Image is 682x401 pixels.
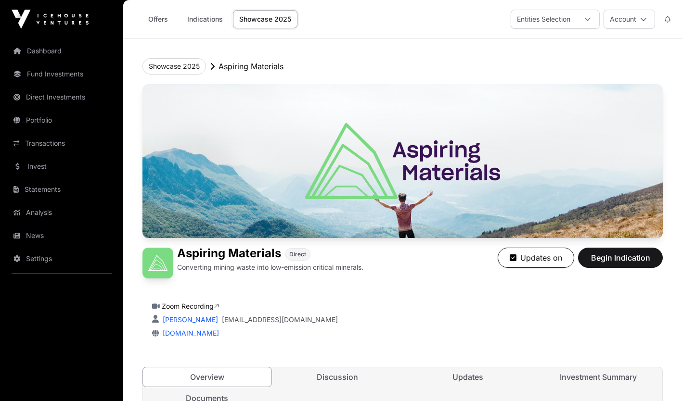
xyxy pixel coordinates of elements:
img: Aspiring Materials [142,248,173,278]
a: Invest [8,156,116,177]
a: Transactions [8,133,116,154]
a: Begin Indication [578,257,663,267]
p: Converting mining waste into low-emission critical minerals. [177,263,363,272]
a: [EMAIL_ADDRESS][DOMAIN_NAME] [222,315,338,325]
a: Discussion [273,367,402,387]
h1: Aspiring Materials [177,248,281,261]
span: Begin Indication [590,252,651,263]
a: [DOMAIN_NAME] [159,329,219,337]
a: Updates [404,367,532,387]
button: Showcase 2025 [142,58,206,75]
img: Icehouse Ventures Logo [12,10,89,29]
a: News [8,225,116,246]
a: Statements [8,179,116,200]
a: Settings [8,248,116,269]
a: Dashboard [8,40,116,62]
button: Account [604,10,655,29]
button: Updates on [498,248,574,268]
a: Offers [139,10,177,28]
span: Direct [289,251,306,258]
a: Investment Summary [534,367,662,387]
a: Portfolio [8,110,116,131]
a: Overview [142,367,272,387]
button: Begin Indication [578,248,663,268]
a: Direct Investments [8,87,116,108]
a: Showcase 2025 [233,10,297,28]
a: Analysis [8,202,116,223]
a: Indications [181,10,229,28]
a: [PERSON_NAME] [161,315,218,324]
iframe: Chat Widget [634,355,682,401]
p: Aspiring Materials [219,61,283,72]
a: Fund Investments [8,63,116,85]
a: Zoom Recording [162,302,219,310]
img: Aspiring Materials [142,84,663,238]
div: Entities Selection [511,10,576,28]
